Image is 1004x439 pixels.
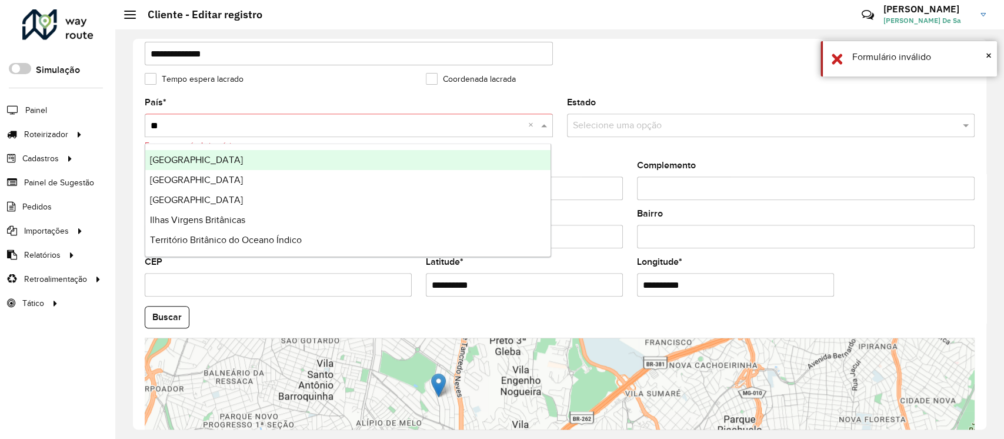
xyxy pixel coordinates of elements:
[136,8,262,21] h2: Cliente - Editar registro
[567,95,596,109] label: Estado
[22,201,52,213] span: Pedidos
[145,144,551,257] ng-dropdown-panel: Options list
[426,73,516,85] label: Coordenada lacrada
[883,15,972,26] span: [PERSON_NAME] De Sa
[637,255,682,269] label: Longitude
[150,155,243,165] span: [GEOGRAPHIC_DATA]
[150,215,245,225] span: Ilhas Virgens Britânicas
[986,49,992,62] span: ×
[150,195,243,205] span: [GEOGRAPHIC_DATA]
[24,128,68,141] span: Roteirizador
[150,235,302,245] span: Território Britânico do Oceano Índico
[145,306,189,328] button: Buscar
[852,50,988,64] div: Formulário inválido
[24,225,69,237] span: Importações
[426,255,463,269] label: Latitude
[25,104,47,117] span: Painel
[145,255,162,269] label: CEP
[150,175,243,185] span: [GEOGRAPHIC_DATA]
[145,95,166,109] label: País
[145,73,244,85] label: Tempo espera lacrado
[637,158,696,172] label: Complemento
[22,297,44,310] span: Tático
[24,177,94,189] span: Painel de Sugestão
[528,118,538,132] span: Clear all
[24,273,87,285] span: Retroalimentação
[36,63,80,77] label: Simulação
[637,207,663,221] label: Bairro
[855,2,880,28] a: Contato Rápido
[431,373,446,397] img: Marker
[22,152,59,165] span: Cadastros
[145,141,236,150] formly-validation-message: Este campo é obrigatório
[986,46,992,64] button: Close
[24,249,61,261] span: Relatórios
[883,4,972,15] h3: [PERSON_NAME]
